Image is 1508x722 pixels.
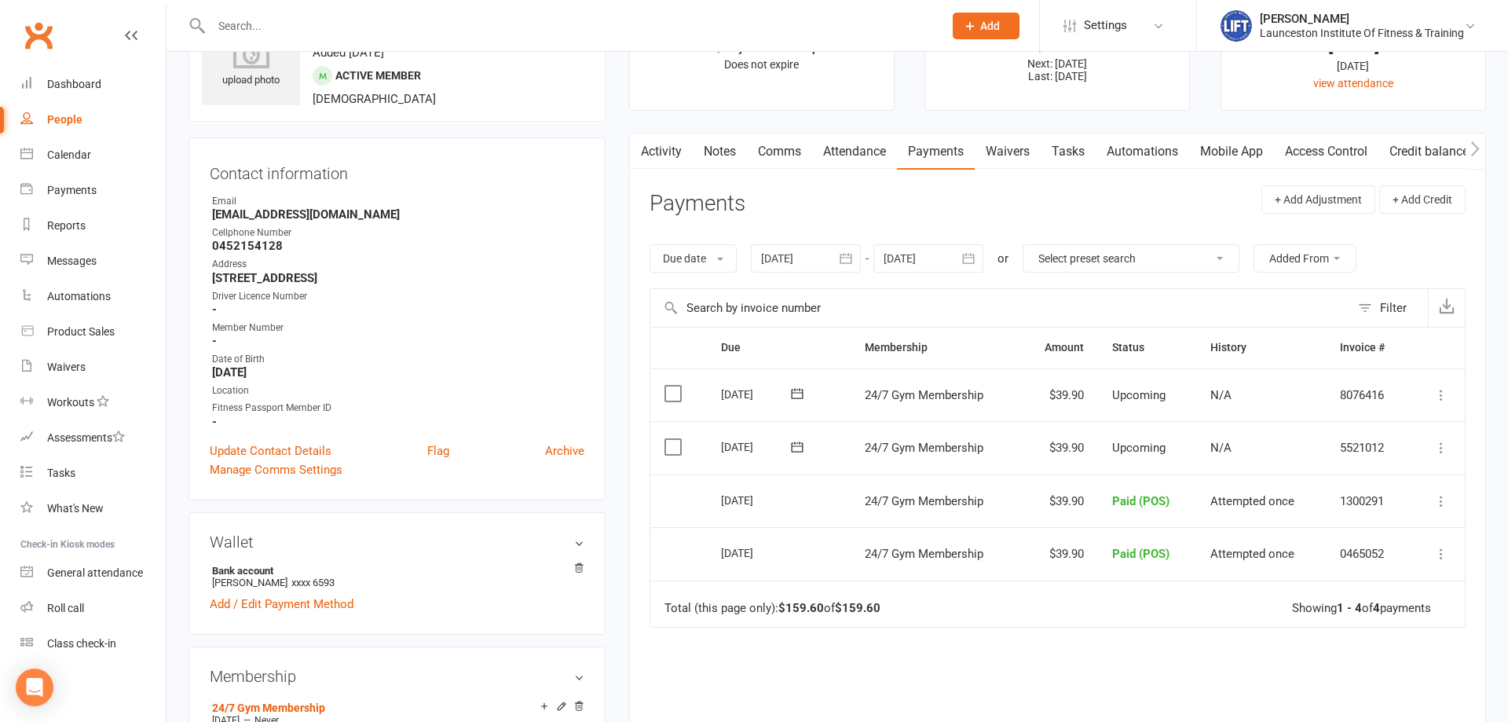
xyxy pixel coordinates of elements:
div: Waivers [47,361,86,373]
strong: - [212,415,584,429]
span: Settings [1084,8,1127,43]
span: [DEMOGRAPHIC_DATA] [313,92,436,106]
div: Tasks [47,467,75,479]
strong: 0452154128 [212,239,584,253]
div: Reports [47,219,86,232]
div: [DATE] [1235,57,1471,75]
a: People [20,102,166,137]
button: Add [953,13,1019,39]
div: Dashboard [47,78,101,90]
div: Messages [47,255,97,267]
div: What's New [47,502,104,515]
div: Total (this page only): of [664,602,880,615]
div: Email [212,194,584,209]
p: Next: [DATE] Last: [DATE] [939,57,1175,82]
a: Notes [693,134,747,170]
a: Mobile App [1189,134,1274,170]
strong: - [212,334,584,348]
div: Class check-in [47,637,116,650]
button: + Add Credit [1379,185,1466,214]
li: [PERSON_NAME] [210,563,584,591]
span: Upcoming [1112,441,1166,455]
th: Status [1098,328,1197,368]
div: [DATE] [721,541,793,565]
td: 0465052 [1326,527,1410,581]
td: $39.90 [1019,368,1097,422]
a: Payments [897,134,975,170]
span: Active member [335,69,421,82]
td: $39.90 [1019,421,1097,475]
div: Launceston Institute Of Fitness & Training [1260,26,1464,40]
span: Does not expire [724,58,799,71]
a: Tasks [1041,134,1096,170]
span: Upcoming [1112,388,1166,402]
strong: [EMAIL_ADDRESS][DOMAIN_NAME] [212,207,584,222]
span: Attempted once [1210,494,1294,508]
div: [DATE] [721,488,793,512]
div: Workouts [47,396,94,409]
a: Access Control [1274,134,1378,170]
span: Add [980,20,1000,32]
div: People [47,113,82,126]
a: Automations [1096,134,1189,170]
div: $0.00 [939,37,1175,53]
div: Roll call [47,602,84,614]
div: Member Number [212,321,584,335]
div: General attendance [47,566,143,579]
th: Membership [851,328,1020,368]
a: Reports [20,208,166,244]
span: N/A [1210,441,1232,455]
a: Archive [545,442,584,460]
div: Location [212,383,584,398]
span: 24/7 Gym Membership [865,441,983,455]
a: What's New [20,491,166,526]
strong: [STREET_ADDRESS] [212,271,584,285]
th: Invoice # [1326,328,1410,368]
div: Automations [47,290,111,302]
span: xxxx 6593 [291,577,335,588]
a: Dashboard [20,67,166,102]
span: 24/7 Gym Membership [865,547,983,561]
a: Automations [20,279,166,314]
strong: $159.60 [778,601,824,615]
th: Amount [1019,328,1097,368]
div: Date of Birth [212,352,584,367]
img: thumb_image1711312309.png [1221,10,1252,42]
a: Waivers [975,134,1041,170]
th: History [1196,328,1326,368]
span: 24/7 Gym Membership [865,494,983,508]
div: Calendar [47,148,91,161]
div: [DATE] [721,382,793,406]
a: Credit balance [1378,134,1480,170]
a: Clubworx [19,16,58,55]
span: Paid (POS) [1112,494,1169,508]
div: Driver Licence Number [212,289,584,304]
div: Showing of payments [1292,602,1431,615]
a: Roll call [20,591,166,626]
div: [DATE] [1235,37,1471,53]
a: view attendance [1313,77,1393,90]
a: Manage Comms Settings [210,460,342,479]
a: Tasks [20,456,166,491]
input: Search... [207,15,932,37]
a: Attendance [812,134,897,170]
a: General attendance kiosk mode [20,555,166,591]
div: [DATE] [721,434,793,459]
span: Attempted once [1210,547,1294,561]
div: Payments [47,184,97,196]
h3: Payments [650,192,745,216]
button: Filter [1350,289,1428,327]
div: Open Intercom Messenger [16,669,53,706]
a: Flag [427,442,449,460]
a: Add / Edit Payment Method [210,595,353,614]
div: Filter [1380,299,1407,317]
span: N/A [1210,388,1232,402]
a: Comms [747,134,812,170]
div: Cellphone Number [212,225,584,240]
a: Messages [20,244,166,279]
button: Added From [1254,244,1356,273]
h3: Membership [210,668,584,685]
a: Calendar [20,137,166,173]
div: Fitness Passport Member ID [212,401,584,416]
a: Update Contact Details [210,442,331,460]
